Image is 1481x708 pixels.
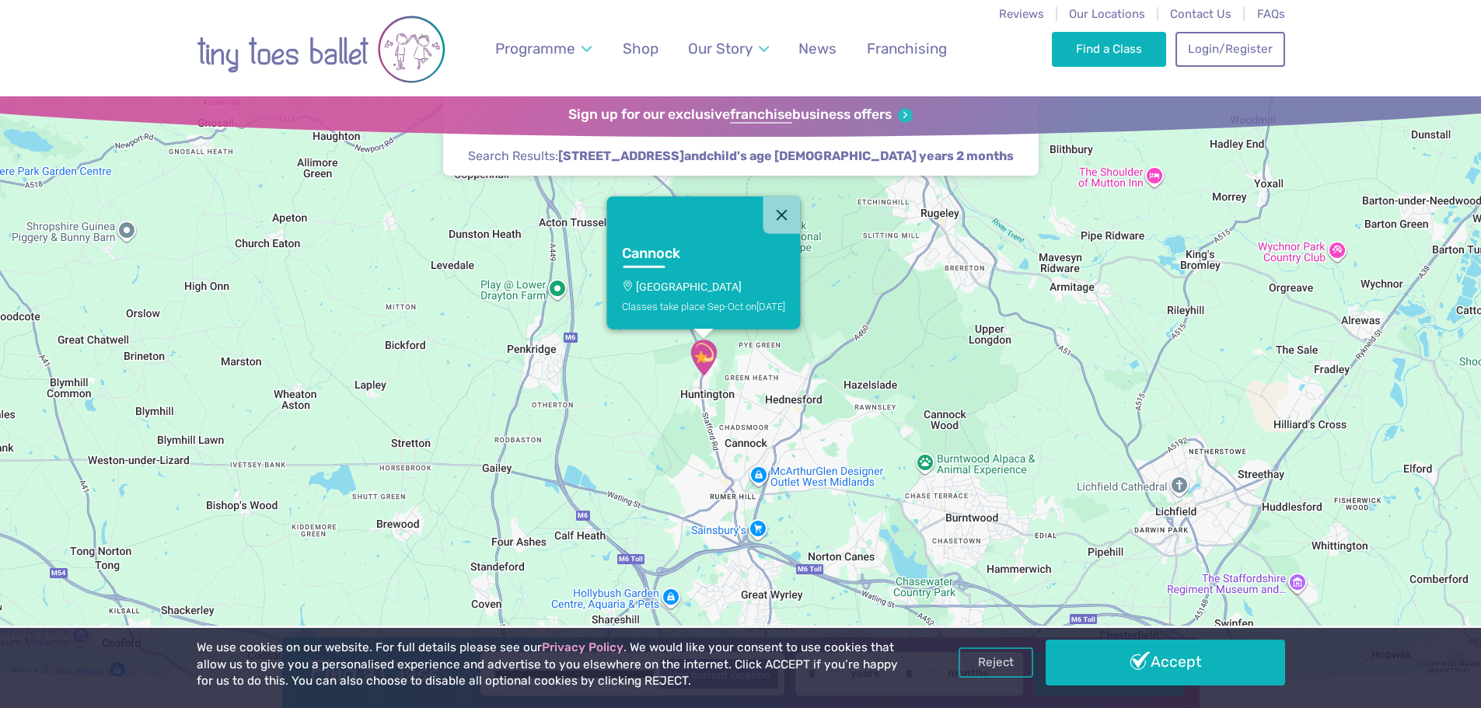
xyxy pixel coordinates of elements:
a: Sign up for our exclusivefranchisebusiness offers [568,106,913,124]
a: Shop [615,30,665,67]
h3: Cannock [622,245,757,263]
span: Programme [495,40,575,58]
div: Classes take place Sep-Oct on [622,300,785,312]
span: Franchising [867,40,947,58]
a: Cannock[GEOGRAPHIC_DATA]Classes take place Sep-Oct on[DATE] [606,234,800,330]
a: News [791,30,844,67]
span: [STREET_ADDRESS] [558,148,684,165]
a: Reject [959,647,1033,677]
span: Shop [623,40,658,58]
a: Programme [487,30,599,67]
a: Contact Us [1170,7,1231,21]
span: News [798,40,837,58]
a: Login/Register [1175,32,1284,66]
strong: and [558,148,1014,163]
a: Find a Class [1052,32,1166,66]
a: Accept [1046,640,1285,685]
strong: franchise [730,106,792,124]
a: Privacy Policy [542,640,623,654]
a: Reviews [999,7,1044,21]
img: tiny toes ballet [197,10,445,89]
span: Our Story [688,40,753,58]
div: Huntington Community Centre [684,338,723,377]
a: Our Story [680,30,776,67]
button: Close [763,197,800,234]
p: [GEOGRAPHIC_DATA] [622,281,785,293]
p: We use cookies on our website. For full details please see our . We would like your consent to us... [197,640,904,690]
a: Franchising [859,30,954,67]
a: FAQs [1257,7,1285,21]
span: [DATE] [756,300,785,312]
a: Our Locations [1069,7,1145,21]
span: child's age [DEMOGRAPHIC_DATA] years 2 months [707,148,1014,165]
